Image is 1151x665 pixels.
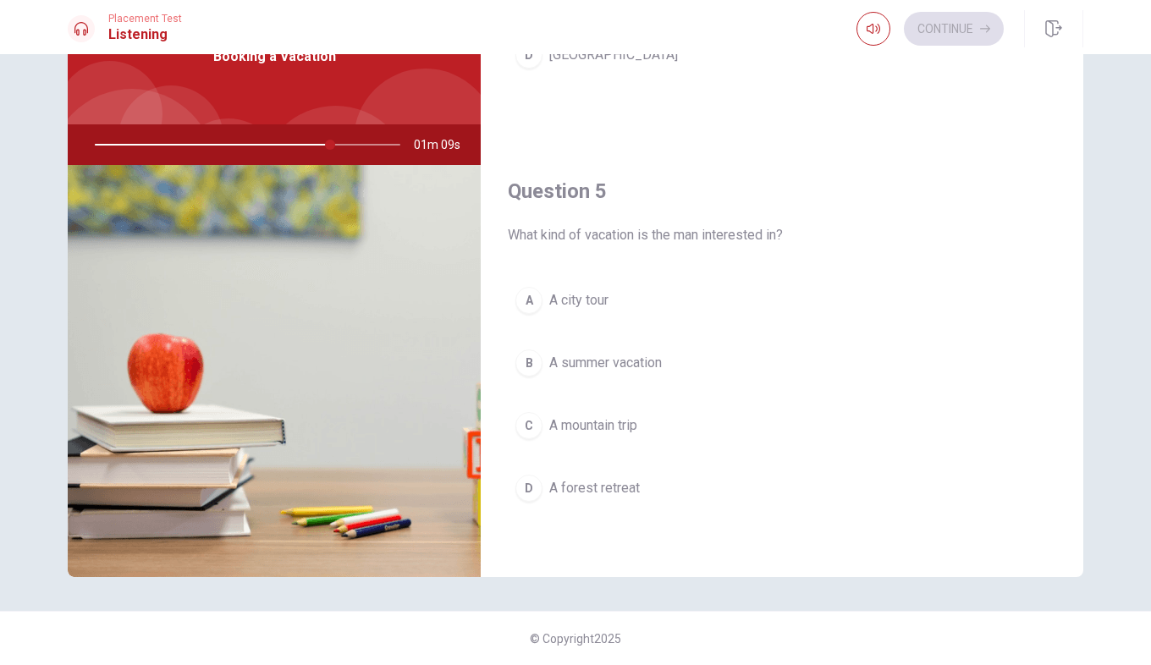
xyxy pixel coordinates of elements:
[549,290,609,311] span: A city tour
[508,279,1056,322] button: AA city tour
[549,353,662,373] span: A summer vacation
[515,41,542,69] div: D
[515,287,542,314] div: A
[508,404,1056,447] button: CA mountain trip
[508,34,1056,76] button: D[GEOGRAPHIC_DATA]
[508,467,1056,509] button: DA forest retreat
[508,342,1056,384] button: BA summer vacation
[515,475,542,502] div: D
[414,124,474,165] span: 01m 09s
[508,225,1056,245] span: What kind of vacation is the man interested in?
[108,13,182,25] span: Placement Test
[213,47,336,67] span: Booking a Vacation
[508,178,1056,205] h4: Question 5
[68,165,481,577] img: Booking a Vacation
[549,415,637,436] span: A mountain trip
[549,478,640,498] span: A forest retreat
[515,349,542,376] div: B
[515,412,542,439] div: C
[549,45,678,65] span: [GEOGRAPHIC_DATA]
[530,632,621,646] span: © Copyright 2025
[108,25,182,45] h1: Listening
